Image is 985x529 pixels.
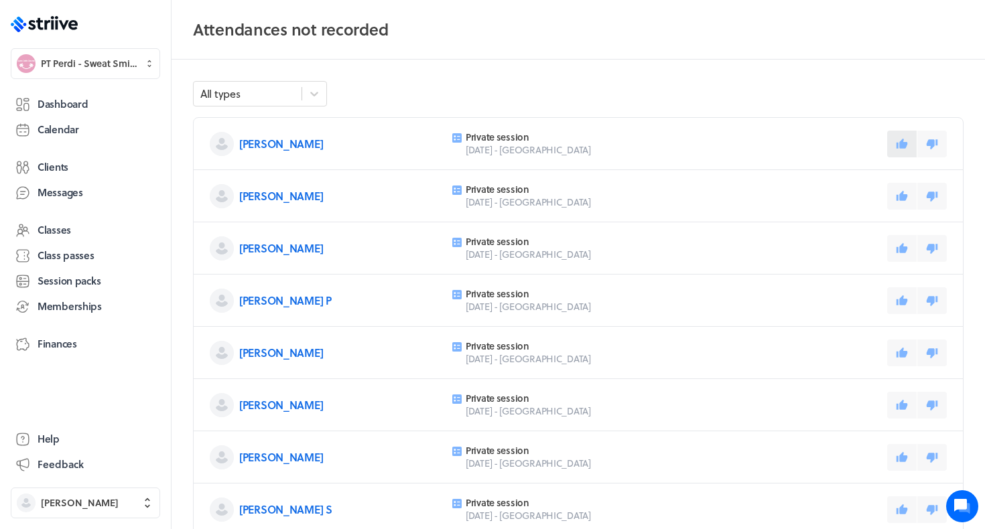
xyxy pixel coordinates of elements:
[11,118,160,142] a: Calendar
[466,196,634,209] p: [DATE] - [GEOGRAPHIC_DATA]
[11,269,160,293] a: Session packs
[11,427,160,451] a: Help
[86,164,161,175] span: New conversation
[38,337,77,351] span: Finances
[239,502,332,517] a: [PERSON_NAME] S
[239,397,323,412] a: [PERSON_NAME]
[20,65,248,86] h1: Hi [PERSON_NAME]
[11,218,160,242] a: Classes
[466,352,634,366] p: [DATE] - [GEOGRAPHIC_DATA]
[38,223,71,237] span: Classes
[17,54,36,73] img: PT Perdi - Sweat Smile Succeed
[11,487,160,518] button: [PERSON_NAME]
[11,244,160,268] a: Class passes
[239,240,323,256] a: [PERSON_NAME]
[38,97,88,111] span: Dashboard
[946,490,978,522] iframe: gist-messenger-bubble-iframe
[38,248,94,262] span: Class passes
[11,295,160,319] a: Memberships
[466,248,634,261] p: [DATE] - [GEOGRAPHIC_DATA]
[11,48,160,79] button: PT Perdi - Sweat Smile SucceedPT Perdi - Sweat Smile Succeed
[11,155,160,179] a: Clients
[466,288,634,300] p: Private session
[38,299,102,313] span: Memberships
[239,136,323,151] a: [PERSON_NAME]
[239,293,332,308] a: [PERSON_NAME] P
[38,457,84,471] span: Feedback
[466,131,634,143] p: Private session
[38,185,83,200] span: Messages
[11,181,160,205] a: Messages
[38,160,68,174] span: Clients
[38,274,101,288] span: Session packs
[11,453,160,477] button: Feedback
[466,236,634,248] p: Private session
[466,497,634,509] p: Private session
[466,183,634,196] p: Private session
[466,300,634,313] p: [DATE] - [GEOGRAPHIC_DATA]
[239,188,323,204] a: [PERSON_NAME]
[239,345,323,360] a: [PERSON_NAME]
[466,457,634,470] p: [DATE] - [GEOGRAPHIC_DATA]
[41,57,137,70] span: PT Perdi - Sweat Smile Succeed
[466,340,634,352] p: Private session
[466,509,634,522] p: [DATE] - [GEOGRAPHIC_DATA]
[38,123,79,137] span: Calendar
[11,92,160,117] a: Dashboard
[193,16,964,43] h2: Attendances not recorded
[18,208,250,224] p: Find an answer quickly
[200,86,240,101] div: All types
[41,496,119,510] span: [PERSON_NAME]
[20,89,248,132] h2: We're here to help. Ask us anything!
[239,449,323,465] a: [PERSON_NAME]
[466,404,634,418] p: [DATE] - [GEOGRAPHIC_DATA]
[466,445,634,457] p: Private session
[21,156,247,183] button: New conversation
[39,230,239,257] input: Search articles
[466,392,634,404] p: Private session
[11,332,160,356] a: Finances
[38,432,60,446] span: Help
[466,143,634,157] p: [DATE] - [GEOGRAPHIC_DATA]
